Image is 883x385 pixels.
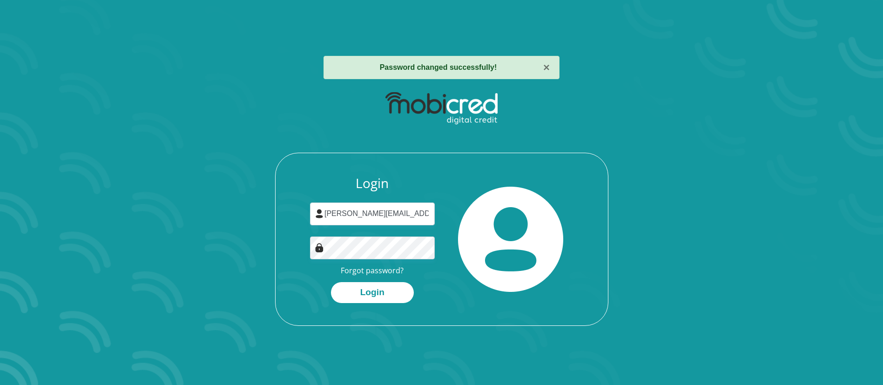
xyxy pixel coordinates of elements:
input: Username [310,203,435,225]
strong: Password changed successfully! [380,63,497,71]
h3: Login [310,176,435,191]
img: Image [315,243,324,252]
img: mobicred logo [385,92,498,125]
button: Login [331,282,414,303]
img: user-icon image [315,209,324,218]
button: × [543,62,550,73]
a: Forgot password? [341,265,404,276]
